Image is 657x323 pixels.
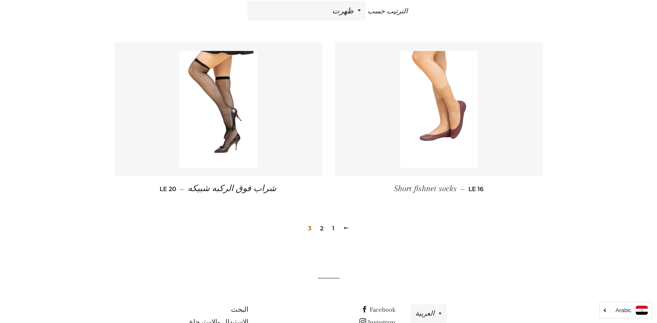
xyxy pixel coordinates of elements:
[361,306,395,313] a: Facebook
[180,185,185,193] span: —
[160,185,176,193] span: LE 20
[329,222,338,235] a: 1
[368,7,407,15] span: الترتيب حسب
[460,185,465,193] span: —
[304,222,315,235] span: 3
[615,307,631,313] i: Arabic
[317,222,327,235] a: 2
[188,184,277,193] span: شراب فوق الركبه شبيكه
[604,306,648,315] a: Arabic
[468,185,484,193] span: LE 16
[410,304,447,323] button: العربية
[335,176,543,201] a: Short fishnet socks — LE 16
[115,176,322,201] a: شراب فوق الركبه شبيكه — LE 20
[231,306,248,313] a: البحث
[394,184,457,193] span: Short fishnet socks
